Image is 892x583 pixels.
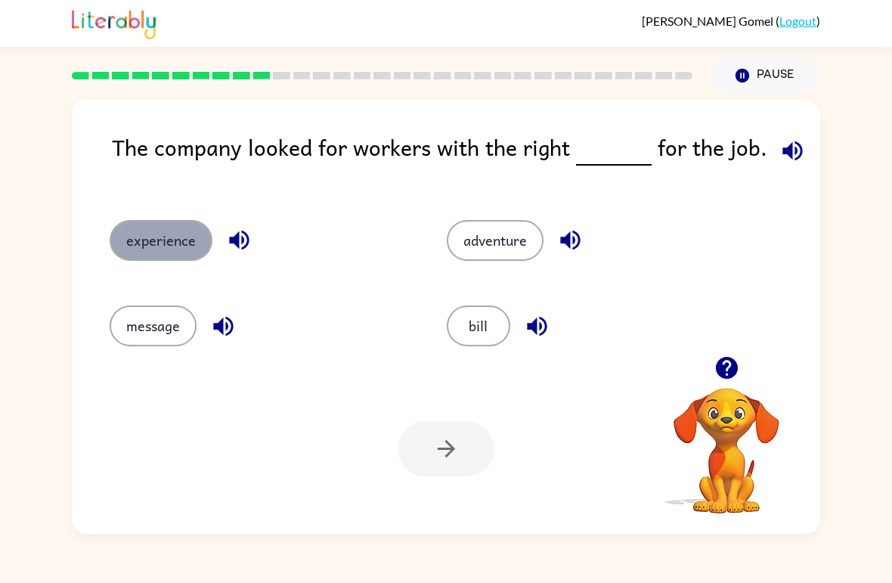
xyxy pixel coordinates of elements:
[651,364,802,516] video: Your browser must support playing .mp4 files to use Literably. Please try using another browser.
[110,305,197,346] button: message
[779,14,816,28] a: Logout
[112,130,820,190] div: The company looked for workers with the right for the job.
[642,14,776,28] span: [PERSON_NAME] Gomel
[110,220,212,261] button: experience
[447,220,544,261] button: adventure
[447,305,510,346] button: bill
[642,14,820,28] div: ( )
[711,58,820,93] button: Pause
[72,6,156,39] img: Literably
